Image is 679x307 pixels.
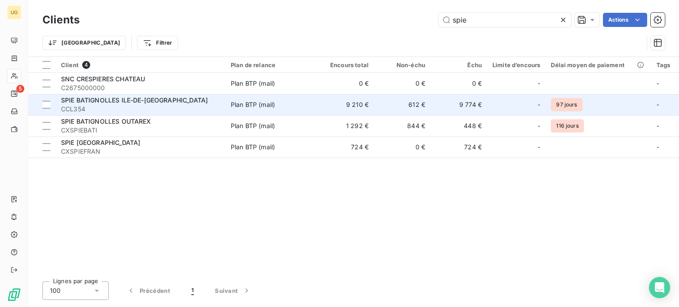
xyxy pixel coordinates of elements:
[436,61,482,68] div: Échu
[231,121,275,130] div: Plan BTP (mail)
[317,73,374,94] td: 0 €
[431,115,487,136] td: 448 €
[231,100,275,109] div: Plan BTP (mail)
[42,12,80,28] h3: Clients
[374,94,431,115] td: 612 €
[374,73,431,94] td: 0 €
[61,147,220,156] span: CXSPIEFRAN
[551,98,582,111] span: 97 jours
[61,75,145,83] span: SNC CRESPIERES CHATEAU
[231,79,275,88] div: Plan BTP (mail)
[61,117,151,125] span: SPIE BATIGNOLLES OUTAREX
[603,13,647,27] button: Actions
[656,143,659,151] span: -
[7,5,21,19] div: UG
[42,36,126,50] button: [GEOGRAPHIC_DATA]
[204,281,262,300] button: Suivant
[431,136,487,158] td: 724 €
[538,100,540,109] span: -
[61,105,220,114] span: CCL354
[181,281,204,300] button: 1
[317,115,374,136] td: 1 292 €
[656,80,659,87] span: -
[61,83,220,92] span: C2675000000
[374,115,431,136] td: 844 €
[50,286,61,295] span: 100
[61,126,220,135] span: CXSPIEBATI
[7,87,21,101] a: 5
[16,85,24,93] span: 5
[137,36,178,50] button: Filtrer
[656,122,659,129] span: -
[317,136,374,158] td: 724 €
[317,94,374,115] td: 9 210 €
[191,286,194,295] span: 1
[431,73,487,94] td: 0 €
[538,143,540,152] span: -
[551,119,584,133] span: 116 jours
[431,94,487,115] td: 9 774 €
[538,121,540,130] span: -
[61,96,208,104] span: SPIE BATIGNOLLES ILE-DE-[GEOGRAPHIC_DATA]
[231,61,312,68] div: Plan de relance
[61,139,140,146] span: SPIE [GEOGRAPHIC_DATA]
[7,288,21,302] img: Logo LeanPay
[379,61,425,68] div: Non-échu
[231,143,275,152] div: Plan BTP (mail)
[656,101,659,108] span: -
[374,136,431,158] td: 0 €
[649,277,670,298] div: Open Intercom Messenger
[492,61,540,68] div: Limite d’encours
[439,13,571,27] input: Rechercher
[323,61,369,68] div: Encours total
[538,79,540,88] span: -
[61,61,79,68] span: Client
[116,281,181,300] button: Précédent
[82,61,90,69] span: 4
[551,61,645,68] div: Délai moyen de paiement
